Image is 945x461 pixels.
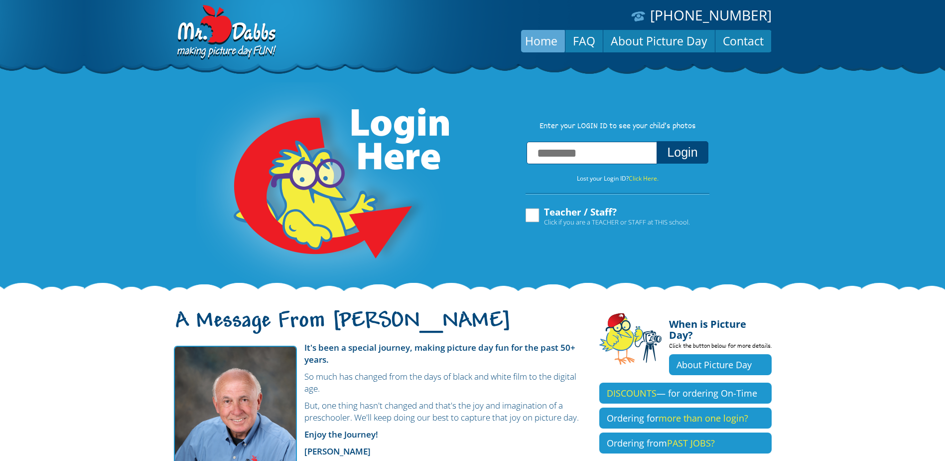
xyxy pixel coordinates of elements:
[524,207,690,226] label: Teacher / Staff?
[196,82,451,292] img: Login Here
[516,121,720,132] p: Enter your LOGIN ID to see your child’s photos
[599,383,772,404] a: DISCOUNTS— for ordering On-Time
[667,437,715,449] span: PAST JOBS?
[518,29,565,53] a: Home
[174,400,584,424] p: But, one thing hasn't changed and that's the joy and imagination of a preschooler. We'll keep doi...
[599,433,772,454] a: Ordering fromPAST JOBS?
[629,174,659,183] a: Click Here.
[599,408,772,429] a: Ordering formore than one login?
[174,371,584,395] p: So much has changed from the days of black and white film to the digital age.
[715,29,771,53] a: Contact
[669,313,772,341] h4: When is Picture Day?
[565,29,603,53] a: FAQ
[304,429,378,440] strong: Enjoy the Journey!
[174,317,584,338] h1: A Message From [PERSON_NAME]
[657,141,708,164] button: Login
[659,412,748,424] span: more than one login?
[174,5,277,61] img: Dabbs Company
[650,5,772,24] a: [PHONE_NUMBER]
[516,173,720,184] p: Lost your Login ID?
[544,217,690,227] span: Click if you are a TEACHER or STAFF at THIS school.
[304,342,575,365] strong: It's been a special journey, making picture day fun for the past 50+ years.
[669,354,772,375] a: About Picture Day
[603,29,715,53] a: About Picture Day
[607,387,657,399] span: DISCOUNTS
[304,446,371,457] strong: [PERSON_NAME]
[669,341,772,354] p: Click the button below for more details.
